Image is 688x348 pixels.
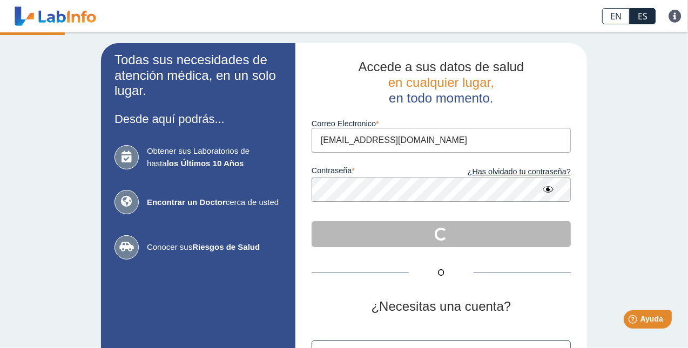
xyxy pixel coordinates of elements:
[312,166,441,178] label: contraseña
[630,8,656,24] a: ES
[602,8,630,24] a: EN
[359,59,524,74] span: Accede a sus datos de salud
[192,242,260,251] b: Riesgos de Salud
[167,159,244,168] b: los Últimos 10 Años
[409,267,474,279] span: O
[147,197,226,207] b: Encontrar un Doctor
[147,145,282,169] span: Obtener sus Laboratorios de hasta
[388,75,494,90] span: en cualquier lugar,
[312,299,571,315] h2: ¿Necesitas una cuenta?
[114,112,282,126] h3: Desde aquí podrás...
[592,306,676,336] iframe: Help widget launcher
[389,91,493,105] span: en todo momento.
[441,166,571,178] a: ¿Has olvidado tu contraseña?
[114,52,282,99] h2: Todas sus necesidades de atención médica, en un solo lugar.
[147,241,282,254] span: Conocer sus
[312,119,571,128] label: Correo Electronico
[147,196,282,209] span: cerca de usted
